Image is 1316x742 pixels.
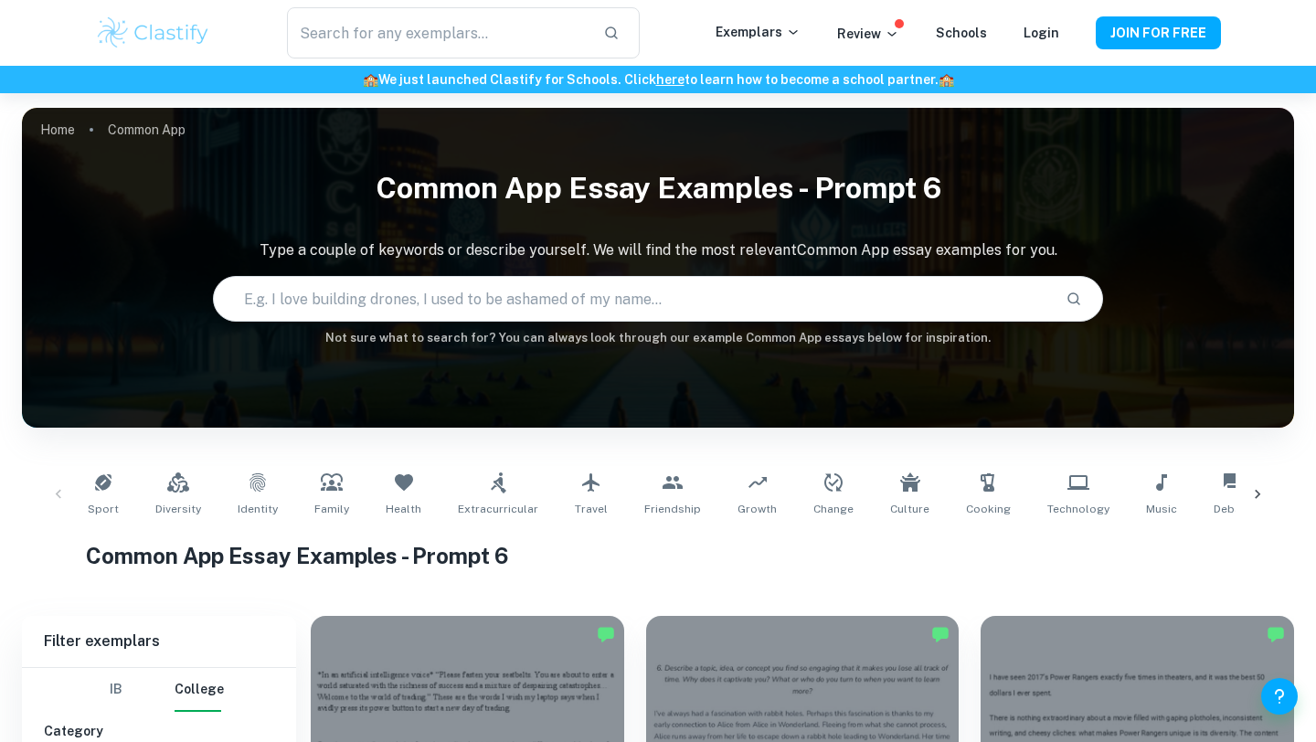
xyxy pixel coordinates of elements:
span: Debate [1214,501,1252,517]
span: Extracurricular [458,501,538,517]
span: Sport [88,501,119,517]
span: Change [813,501,854,517]
h1: Common App Essay Examples - Prompt 6 [22,159,1294,217]
button: Search [1058,283,1089,314]
span: Culture [890,501,929,517]
span: Travel [575,501,608,517]
h6: Filter exemplars [22,616,296,667]
p: Type a couple of keywords or describe yourself. We will find the most relevant Common App essay e... [22,239,1294,261]
button: JOIN FOR FREE [1096,16,1221,49]
a: Login [1024,26,1059,40]
p: Review [837,24,899,44]
div: Filter type choice [94,668,224,712]
img: Marked [931,625,950,643]
button: College [175,668,224,712]
a: Home [40,117,75,143]
button: IB [94,668,138,712]
img: Marked [597,625,615,643]
h6: Category [44,721,274,741]
span: Growth [738,501,777,517]
input: E.g. I love building drones, I used to be ashamed of my name... [214,273,1051,324]
h1: Common App Essay Examples - Prompt 6 [86,539,1231,572]
span: Diversity [155,501,201,517]
span: Health [386,501,421,517]
h6: We just launched Clastify for Schools. Click to learn how to become a school partner. [4,69,1312,90]
span: Technology [1047,501,1109,517]
input: Search for any exemplars... [287,7,589,58]
span: Family [314,501,349,517]
span: Cooking [966,501,1011,517]
span: Friendship [644,501,701,517]
span: Music [1146,501,1177,517]
img: Marked [1267,625,1285,643]
span: 🏫 [939,72,954,87]
span: 🏫 [363,72,378,87]
a: here [656,72,685,87]
button: Help and Feedback [1261,678,1298,715]
h6: Not sure what to search for? You can always look through our example Common App essays below for ... [22,329,1294,347]
span: Identity [238,501,278,517]
a: Schools [936,26,987,40]
img: Clastify logo [95,15,211,51]
p: Exemplars [716,22,801,42]
p: Common App [108,120,186,140]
